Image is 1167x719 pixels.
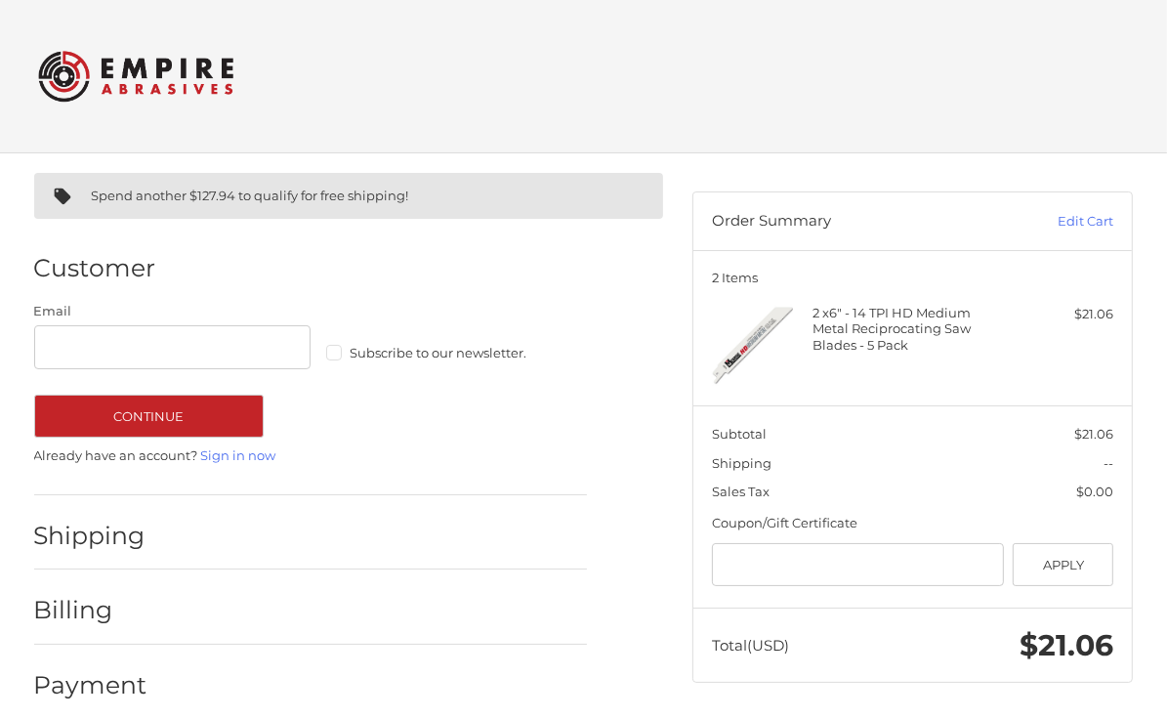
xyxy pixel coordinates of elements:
h3: Order Summary [712,212,985,232]
div: $21.06 [1013,305,1113,324]
button: Continue [34,395,265,438]
img: Empire Abrasives [38,38,233,114]
input: Gift Certificate or Coupon Code [712,543,1003,587]
span: Sales Tax [712,484,770,499]
span: Spend another $127.94 to qualify for free shipping! [92,188,409,203]
span: Total (USD) [712,636,789,655]
button: Apply [1013,543,1113,587]
h2: Customer [34,253,156,283]
h2: Shipping [34,521,148,551]
h2: Payment [34,670,148,700]
h2: Billing [34,595,148,625]
p: Already have an account? [34,446,587,466]
div: Coupon/Gift Certificate [712,514,1113,533]
label: Email [34,302,311,321]
span: $21.06 [1020,627,1113,663]
a: Edit Cart [985,212,1113,232]
span: Subscribe to our newsletter. [350,345,526,360]
h3: 2 Items [712,270,1113,285]
span: $0.00 [1076,484,1113,499]
span: $21.06 [1074,426,1113,442]
a: Sign in now [201,447,276,463]
h4: 2 x 6" - 14 TPI HD Medium Metal Reciprocating Saw Blades - 5 Pack [813,305,1008,353]
span: Subtotal [712,426,767,442]
span: Shipping [712,455,771,471]
span: -- [1104,455,1113,471]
